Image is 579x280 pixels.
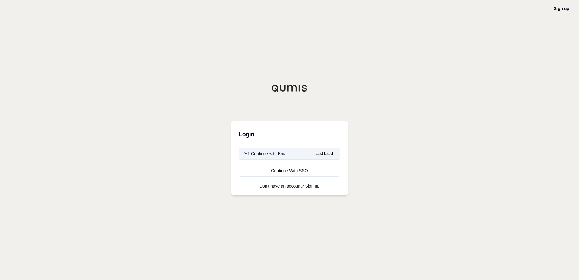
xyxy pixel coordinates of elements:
[313,150,335,157] span: Last Used
[244,151,289,157] div: Continue with Email
[244,168,335,174] div: Continue With SSO
[239,184,340,188] p: Don't have an account?
[239,128,340,140] h3: Login
[554,6,569,11] a: Sign up
[271,85,308,92] img: Qumis
[239,165,340,177] a: Continue With SSO
[239,148,340,160] button: Continue with EmailLast Used
[305,184,319,188] a: Sign up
